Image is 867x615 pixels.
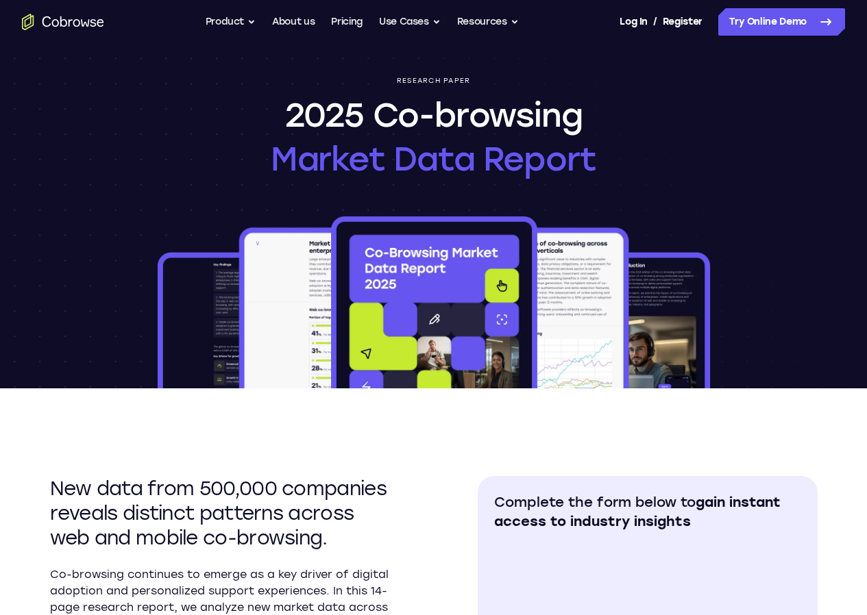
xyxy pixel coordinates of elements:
[457,8,519,36] button: Resources
[331,8,363,36] a: Pricing
[397,77,471,85] p: Research paper
[620,8,647,36] a: Log In
[494,492,801,531] h2: Complete the form below to
[494,494,781,529] span: gain instant access to industry insights
[271,93,596,181] h1: 2025 Co-browsing
[718,8,845,36] a: Try Online Demo
[272,8,315,36] a: About us
[663,8,703,36] a: Register
[379,8,441,36] button: Use Cases
[155,214,713,388] img: 2025 Co-browsing Market Data Report
[22,14,104,30] a: Go to the home page
[206,8,256,36] button: Product
[50,476,390,550] h2: New data from 500,000 companies reveals distinct patterns across web and mobile co-browsing.
[271,137,596,181] span: Market Data Report
[653,14,657,30] span: /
